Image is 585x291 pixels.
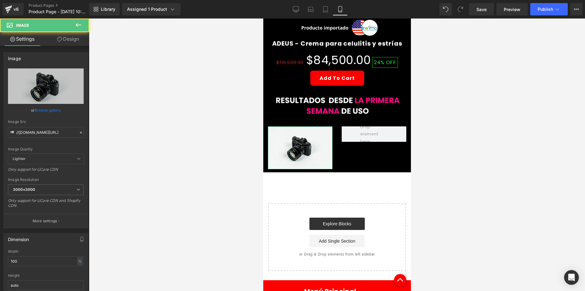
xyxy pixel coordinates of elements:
[123,40,133,47] span: OFF
[29,3,99,8] a: Product Pages
[47,52,101,67] button: Add To Cart
[538,7,553,12] span: Publish
[13,41,40,47] span: $110,500.00
[41,269,107,277] h2: Menú Principal
[303,3,318,15] a: Laptop
[8,273,84,278] div: Height
[564,270,579,285] div: Open Intercom Messenger
[46,216,101,229] a: Add Single Section
[570,3,583,15] button: More
[440,3,452,15] button: Undo
[77,257,83,265] div: %
[8,249,84,254] div: Width
[8,127,84,138] input: Link
[101,6,115,12] span: Library
[8,120,84,124] div: Image Src
[35,105,61,116] a: Browse gallery
[16,23,29,28] span: Image
[8,198,84,212] div: Only support for UCare CDN and Shopify CDN
[2,3,24,15] a: v6
[127,6,176,12] div: Assigned 1 Product
[8,107,84,113] div: or
[15,234,133,238] p: or Drag & Drop elements from left sidebar
[46,199,101,211] a: Explore Blocks
[8,178,84,182] div: Image Resolution
[530,3,568,15] button: Publish
[12,5,20,13] div: v6
[13,187,35,192] b: 3000x3000
[4,214,88,228] button: More settings
[8,233,29,242] div: Dimension
[9,21,139,29] a: ADEUS - Crema para celulitis y estrías
[333,3,348,15] a: Mobile
[8,147,84,151] div: Image Quality
[476,6,487,13] span: Save
[8,256,84,266] input: auto
[318,3,333,15] a: Tablet
[89,3,120,15] a: New Library
[111,40,121,47] span: 24%
[8,280,84,290] input: auto
[504,6,520,13] span: Preview
[46,32,90,46] a: Design
[8,167,84,176] div: Only support for UCare CDN
[56,56,92,63] span: Add To Cart
[454,3,467,15] button: Redo
[29,9,88,14] span: Product Page - [DATE] 10:31:53
[13,156,26,161] b: Lighter
[33,218,57,224] p: More settings
[289,3,303,15] a: Desktop
[8,52,21,61] div: Image
[496,3,528,15] a: Preview
[43,31,108,52] span: $84,500.00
